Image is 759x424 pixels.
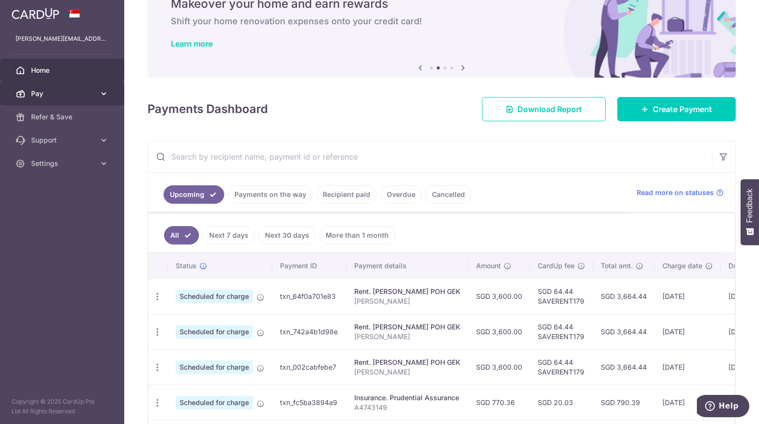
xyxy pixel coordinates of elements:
a: Recipient paid [316,185,377,204]
td: SGD 3,664.44 [593,278,655,314]
span: Scheduled for charge [176,325,253,339]
a: Cancelled [426,185,471,204]
td: SGD 3,664.44 [593,349,655,385]
span: Scheduled for charge [176,290,253,303]
td: SGD 790.39 [593,385,655,420]
a: Create Payment [617,97,736,121]
td: SGD 3,600.00 [468,349,530,385]
th: Payment ID [272,253,346,278]
td: txn_002cabfebe7 [272,349,346,385]
p: [PERSON_NAME] [354,332,461,342]
div: Rent. [PERSON_NAME] POH GEK [354,287,461,296]
td: SGD 20.03 [530,385,593,420]
span: Feedback [745,189,754,223]
span: CardUp fee [538,261,575,271]
p: [PERSON_NAME] [354,367,461,377]
td: txn_742a4b1d98e [272,314,346,349]
td: SGD 770.36 [468,385,530,420]
button: Feedback - Show survey [741,179,759,245]
th: Payment details [346,253,468,278]
div: Rent. [PERSON_NAME] POH GEK [354,322,461,332]
a: Read more on statuses [637,188,724,197]
a: Payments on the way [228,185,313,204]
span: Amount [476,261,501,271]
p: A4743149 [354,403,461,412]
h4: Payments Dashboard [148,100,268,118]
td: SGD 64.44 SAVERENT179 [530,314,593,349]
span: Create Payment [653,103,712,115]
td: SGD 3,664.44 [593,314,655,349]
td: SGD 3,600.00 [468,314,530,349]
div: Insurance. Prudential Assurance [354,393,461,403]
span: Total amt. [601,261,633,271]
span: Charge date [662,261,702,271]
a: Upcoming [164,185,224,204]
a: Learn more [171,39,213,49]
span: Scheduled for charge [176,360,253,374]
span: Refer & Save [31,112,95,122]
h6: Shift your home renovation expenses onto your credit card! [171,16,712,27]
td: [DATE] [655,314,721,349]
td: SGD 64.44 SAVERENT179 [530,278,593,314]
span: Status [176,261,197,271]
td: txn_fc5ba3894a9 [272,385,346,420]
a: Next 30 days [259,226,315,245]
input: Search by recipient name, payment id or reference [148,141,712,172]
p: [PERSON_NAME] [354,296,461,306]
a: Overdue [380,185,422,204]
img: CardUp [12,8,59,19]
span: Read more on statuses [637,188,714,197]
a: More than 1 month [319,226,395,245]
p: [PERSON_NAME][EMAIL_ADDRESS][PERSON_NAME][PERSON_NAME][DOMAIN_NAME] [16,34,109,44]
div: Rent. [PERSON_NAME] POH GEK [354,358,461,367]
td: txn_64f0a701e83 [272,278,346,314]
span: Settings [31,159,95,168]
span: Home [31,65,95,75]
td: SGD 3,600.00 [468,278,530,314]
td: [DATE] [655,349,721,385]
span: Download Report [517,103,582,115]
td: [DATE] [655,385,721,420]
a: All [164,226,199,245]
td: [DATE] [655,278,721,314]
span: Pay [31,89,95,98]
a: Download Report [482,97,606,121]
span: Scheduled for charge [176,396,253,409]
a: Next 7 days [203,226,255,245]
span: Support [31,135,95,145]
span: Due date [728,261,758,271]
td: SGD 64.44 SAVERENT179 [530,349,593,385]
iframe: Opens a widget where you can find more information [697,395,749,419]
